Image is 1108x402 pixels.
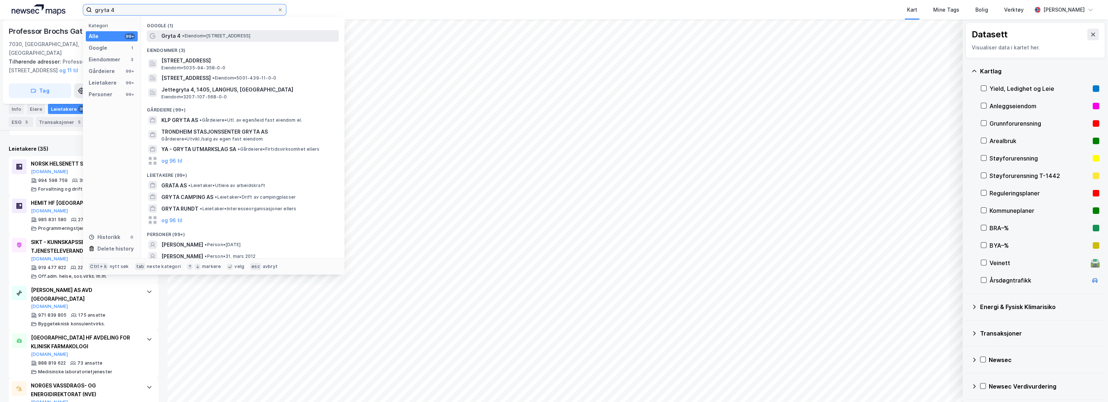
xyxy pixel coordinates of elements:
div: Programmeringstjenester [38,226,98,231]
div: Veinett [990,259,1088,267]
div: Info [9,104,24,114]
span: Tilhørende adresser: [9,58,63,65]
div: 971 839 805 [38,312,67,318]
span: [PERSON_NAME] [161,252,203,261]
div: Støyforurensning [990,154,1090,163]
div: Transaksjoner [980,329,1099,338]
div: Leietakere [89,78,117,87]
div: Datasett [972,29,1008,40]
div: Verktøy [1004,5,1024,14]
div: nytt søk [110,264,129,269]
span: Gårdeiere • Firtidsvirksomhet ellers [238,146,319,152]
span: Gryta 4 [161,32,181,40]
div: Professor Brochs Gate [STREET_ADDRESS] [9,57,153,75]
div: Eiendommer (3) [141,42,345,55]
div: tab [135,263,146,270]
div: 73 ansatte [77,360,102,366]
div: NORSK HELSENETT SF [31,159,139,168]
div: 919 477 822 [38,265,66,271]
div: Leietakere (35) [9,145,158,153]
div: Kategori [89,23,138,28]
div: BYA–% [990,241,1090,250]
div: Newsec Verdivurdering [989,382,1099,391]
span: [STREET_ADDRESS] [161,74,211,82]
div: Grunnforurensning [990,119,1090,128]
span: • [205,253,207,259]
div: 985 831 580 [38,217,67,223]
div: ESG [9,117,33,127]
span: • [182,33,184,38]
span: Eiendom • 5035-94-358-0-0 [161,65,225,71]
div: Reguleringsplaner [990,189,1090,198]
span: Eiendom • 3207-107-568-0-0 [161,94,227,100]
div: Personer [89,90,112,99]
div: 99+ [125,80,135,86]
div: 35 [78,105,86,113]
div: SIKT - KUNNSKAPSSEKTORENS TJENESTELEVERANDØR [31,238,139,255]
span: [STREET_ADDRESS] [161,56,336,65]
div: Arealbruk [990,137,1090,145]
div: Gårdeiere [89,67,115,76]
div: markere [202,264,221,269]
div: Byggeteknisk konsulentvirks. [38,321,105,327]
span: Jettegryta 4, 1405, LANGHUS, [GEOGRAPHIC_DATA] [161,85,336,94]
div: Kartlag [980,67,1099,76]
span: • [205,242,207,247]
div: Professor Brochs Gate 6 [9,25,94,37]
div: 0 [129,234,135,240]
button: [DOMAIN_NAME] [31,256,68,262]
div: Visualiser data i kartet her. [972,43,1099,52]
div: Årsdøgntrafikk [990,276,1088,285]
span: KLP GRYTA AS [161,116,198,125]
span: Person • 31. mars 2012 [205,253,255,259]
div: Anleggseiendom [990,102,1090,110]
div: Google [89,44,107,52]
iframe: Chat Widget [1072,367,1108,402]
div: 175 ansatte [78,312,105,318]
span: GRATA AS [161,181,187,190]
span: Gårdeiere • Utl. av egen/leid fast eiendom el. [200,117,302,123]
div: Mine Tags [933,5,959,14]
button: [DOMAIN_NAME] [31,208,68,214]
div: [PERSON_NAME] AS AVD [GEOGRAPHIC_DATA] [31,286,139,303]
span: Eiendom • 5001-439-11-0-0 [212,75,276,81]
div: Yield, Ledighet og Leie [990,84,1090,93]
div: Personer (99+) [141,226,345,239]
div: neste kategori [147,264,181,269]
div: 5 [23,118,30,126]
span: [PERSON_NAME] [161,240,203,249]
div: Bolig [975,5,988,14]
div: 278 ansatte [78,217,106,223]
div: 5 [76,118,83,126]
span: • [188,183,190,188]
span: Eiendom • [STREET_ADDRESS] [182,33,250,39]
div: Kart [907,5,917,14]
div: avbryt [263,264,278,269]
div: Alle [89,32,98,41]
button: [DOMAIN_NAME] [31,169,68,175]
button: og 96 til [161,157,182,165]
div: Leietakere [48,104,89,114]
div: Eiere [27,104,45,114]
div: Leietakere (99+) [141,167,345,180]
div: 99+ [125,92,135,97]
div: Medisinske laboratorietjenester [38,369,112,375]
span: Gårdeiere • Utvikl./salg av egen fast eiendom [161,136,263,142]
span: • [200,117,202,123]
div: [GEOGRAPHIC_DATA] HF AVDELING FOR KLINISK FARMAKOLOGI [31,333,139,351]
span: Leietaker • Utleie av arbeidskraft [188,183,265,188]
div: Eiendommer [89,55,120,64]
div: Google (1) [141,17,345,30]
div: BRA–% [990,224,1090,232]
div: Støyforurensning T-1442 [990,171,1090,180]
div: Gårdeiere (99+) [141,101,345,114]
span: • [200,206,202,211]
button: [DOMAIN_NAME] [31,352,68,357]
div: NORGES VASSDRAGS- OG ENERGIDIREKTORAT (NVE) [31,381,139,399]
button: Tag [9,84,71,98]
div: 380 ansatte [79,178,107,183]
div: Newsec [989,356,1099,364]
span: • [212,75,214,81]
div: [PERSON_NAME] [1043,5,1085,14]
div: Off.adm. helse, sos.virks. m.m. [38,273,107,279]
